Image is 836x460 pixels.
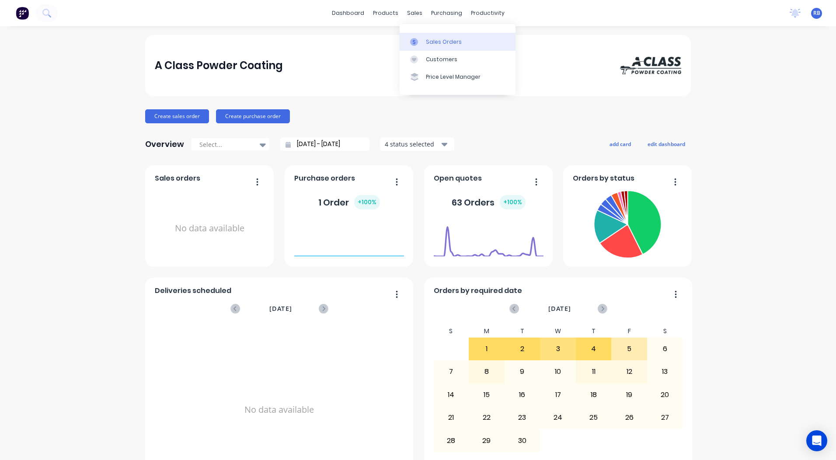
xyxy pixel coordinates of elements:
div: 14 [434,384,469,406]
span: RB [813,9,820,17]
div: 12 [612,361,647,383]
div: 7 [434,361,469,383]
div: 17 [540,384,575,406]
div: 1 Order [318,195,380,209]
div: S [647,325,683,338]
span: Orders by status [573,173,634,184]
button: Create purchase order [216,109,290,123]
div: 26 [612,407,647,429]
div: 15 [469,384,504,406]
a: dashboard [327,7,369,20]
div: No data available [155,187,265,270]
div: 4 [576,338,611,360]
button: 4 status selected [380,138,454,151]
div: 1 [469,338,504,360]
div: A Class Powder Coating [155,57,283,74]
div: products [369,7,403,20]
div: 22 [469,407,504,429]
div: 2 [505,338,540,360]
div: 23 [505,407,540,429]
div: Open Intercom Messenger [806,430,827,451]
div: Overview [145,136,184,153]
div: sales [403,7,427,20]
div: 18 [576,384,611,406]
div: 3 [540,338,575,360]
div: Sales Orders [426,38,462,46]
div: 24 [540,407,575,429]
div: 13 [648,361,683,383]
div: Price Level Manager [426,73,481,81]
div: 28 [434,429,469,451]
div: S [433,325,469,338]
div: 19 [612,384,647,406]
img: A Class Powder Coating [620,57,681,74]
div: productivity [467,7,509,20]
img: Factory [16,7,29,20]
div: M [469,325,505,338]
div: + 100 % [500,195,526,209]
div: 29 [469,429,504,451]
button: edit dashboard [642,138,691,150]
div: 5 [612,338,647,360]
a: Customers [400,51,516,68]
button: add card [604,138,637,150]
div: + 100 % [354,195,380,209]
span: Purchase orders [294,173,355,184]
div: 8 [469,361,504,383]
div: 10 [540,361,575,383]
div: 30 [505,429,540,451]
div: 21 [434,407,469,429]
div: 9 [505,361,540,383]
span: Open quotes [434,173,482,184]
span: [DATE] [269,304,292,314]
div: purchasing [427,7,467,20]
div: 20 [648,384,683,406]
div: W [540,325,576,338]
div: T [505,325,540,338]
div: 27 [648,407,683,429]
a: Price Level Manager [400,68,516,86]
button: Create sales order [145,109,209,123]
span: Sales orders [155,173,200,184]
span: [DATE] [548,304,571,314]
div: 6 [648,338,683,360]
span: Deliveries scheduled [155,286,231,296]
a: Sales Orders [400,33,516,50]
div: F [611,325,647,338]
div: 63 Orders [452,195,526,209]
div: T [576,325,612,338]
div: Customers [426,56,457,63]
div: 25 [576,407,611,429]
div: 11 [576,361,611,383]
div: 4 status selected [385,139,440,149]
div: 16 [505,384,540,406]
